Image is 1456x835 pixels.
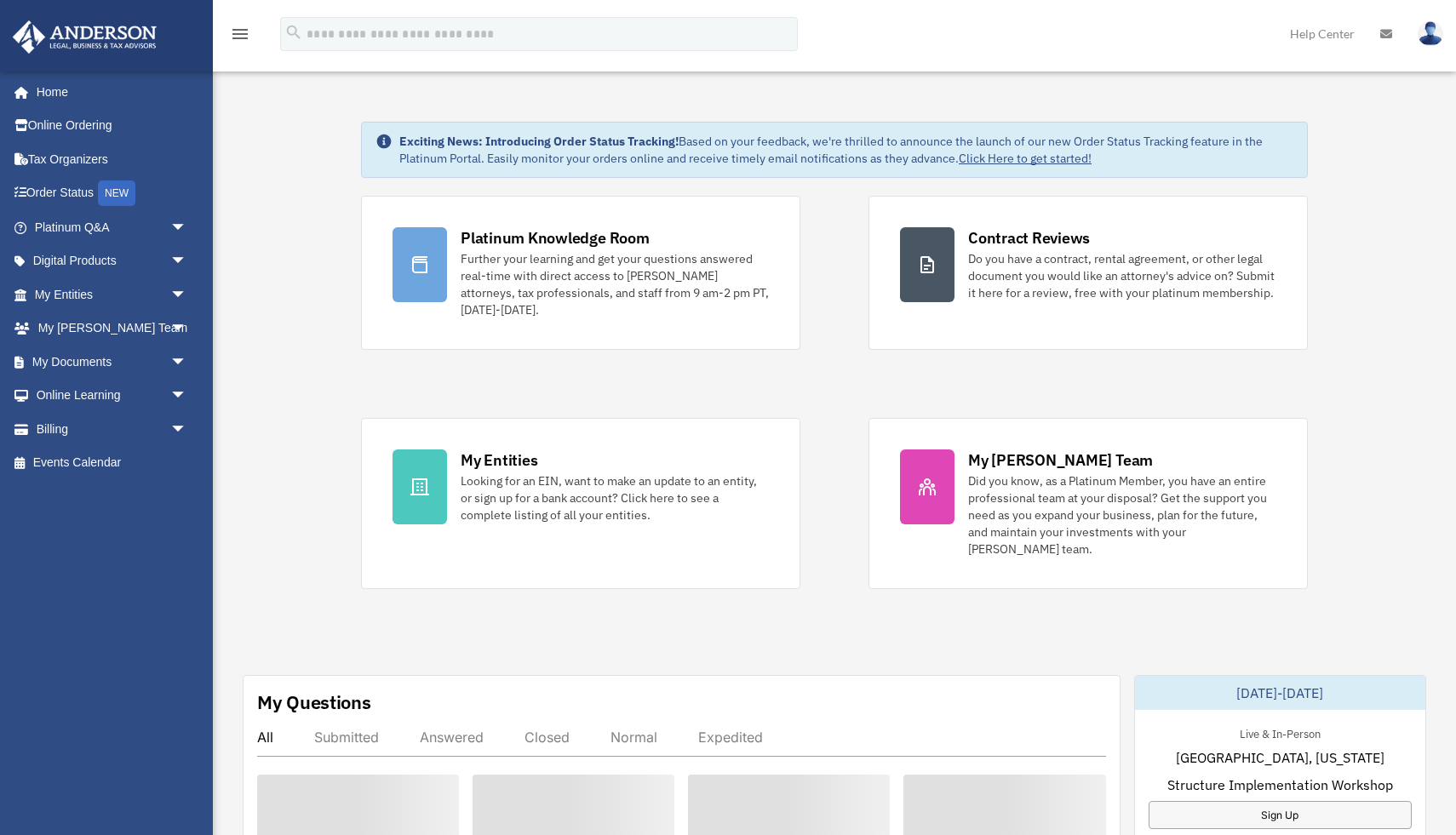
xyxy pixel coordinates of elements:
a: Platinum Knowledge Room Further your learning and get your questions answered real-time with dire... [361,196,800,350]
img: Anderson Advisors Platinum Portal [8,20,162,54]
div: Normal [610,729,657,746]
a: Events Calendar [12,446,213,480]
span: arrow_drop_down [170,345,204,380]
div: Looking for an EIN, want to make an update to an entity, or sign up for a bank account? Click her... [461,472,769,523]
a: Order StatusNEW [12,176,213,211]
div: My Questions [257,689,371,715]
div: All [257,729,273,746]
a: Sign Up [1149,801,1413,829]
span: arrow_drop_down [170,312,204,346]
a: Tax Organizers [12,142,213,176]
strong: Exciting News: Introducing Order Status Tracking! [399,134,679,149]
i: menu [230,24,250,44]
div: Based on your feedback, we're thrilled to announce the launch of our new Order Status Tracking fe... [399,133,1293,167]
a: My [PERSON_NAME] Team Did you know, as a Platinum Member, you have an entire professional team at... [868,418,1308,589]
a: My Entities Looking for an EIN, want to make an update to an entity, or sign up for a bank accoun... [361,418,800,589]
a: Online Ordering [12,109,213,143]
a: Billingarrow_drop_down [12,412,213,446]
a: menu [230,30,250,44]
div: Submitted [314,729,379,746]
span: Structure Implementation Workshop [1167,775,1393,795]
span: arrow_drop_down [170,244,204,279]
a: Platinum Q&Aarrow_drop_down [12,210,213,244]
div: Closed [525,729,570,746]
div: Platinum Knowledge Room [461,227,650,249]
span: [GEOGRAPHIC_DATA], [US_STATE] [1176,747,1384,768]
a: Digital Productsarrow_drop_down [12,244,213,278]
img: User Pic [1418,21,1443,46]
span: arrow_drop_down [170,277,204,312]
div: Did you know, as a Platinum Member, you have an entire professional team at your disposal? Get th... [968,472,1276,558]
div: My Entities [461,449,537,471]
span: arrow_drop_down [170,210,204,245]
div: My [PERSON_NAME] Team [968,449,1153,471]
div: Contract Reviews [968,227,1090,249]
a: My [PERSON_NAME] Teamarrow_drop_down [12,312,213,346]
a: Online Learningarrow_drop_down [12,379,213,413]
a: My Entitiesarrow_drop_down [12,277,213,312]
div: Do you have a contract, rental agreement, or other legal document you would like an attorney's ad... [968,250,1276,301]
a: My Documentsarrow_drop_down [12,345,213,379]
div: Answered [420,729,484,746]
div: Expedited [698,729,763,746]
div: Live & In-Person [1226,723,1334,741]
div: NEW [98,180,135,206]
span: arrow_drop_down [170,412,204,447]
a: Home [12,75,204,109]
a: Contract Reviews Do you have a contract, rental agreement, or other legal document you would like... [868,196,1308,350]
div: [DATE]-[DATE] [1135,676,1426,710]
a: Click Here to get started! [959,151,1092,166]
div: Further your learning and get your questions answered real-time with direct access to [PERSON_NAM... [461,250,769,318]
span: arrow_drop_down [170,379,204,414]
i: search [284,23,303,42]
